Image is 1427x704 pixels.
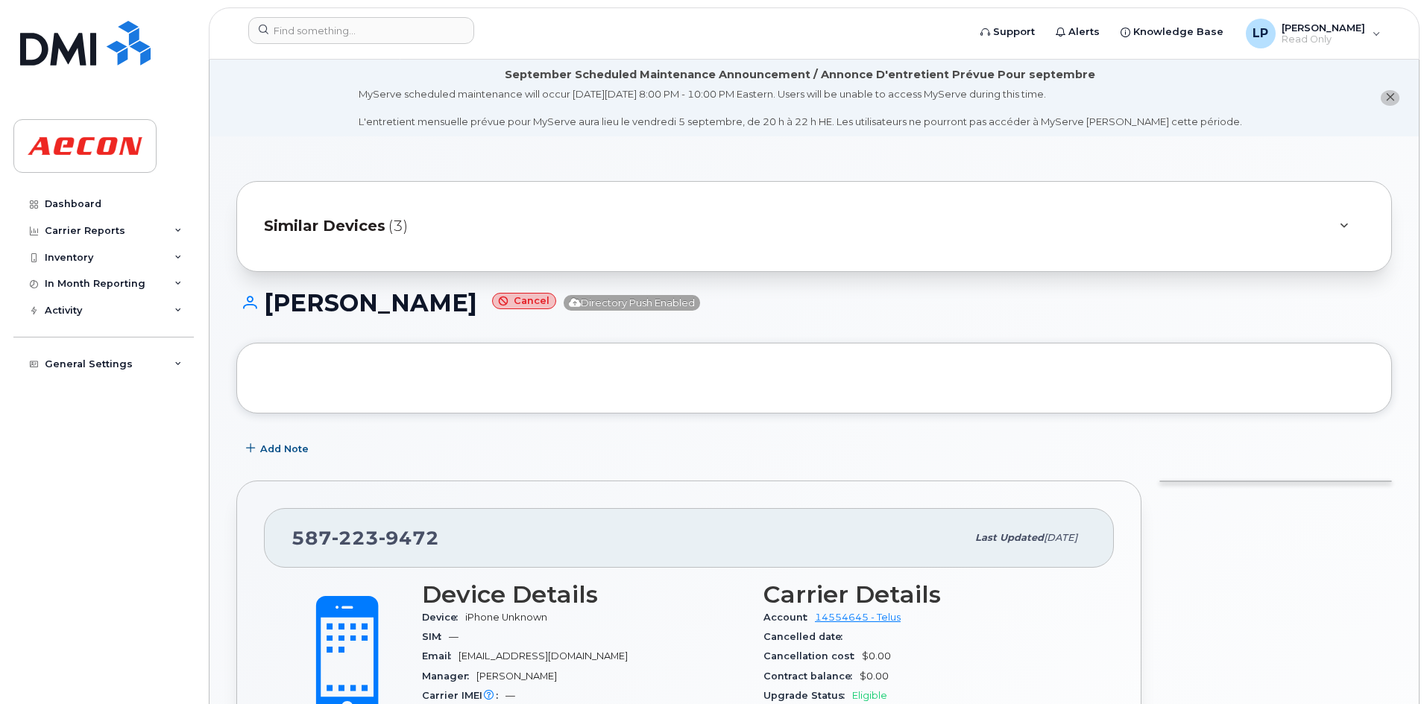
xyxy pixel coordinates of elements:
[264,215,385,237] span: Similar Devices
[422,690,505,701] span: Carrier IMEI
[359,87,1242,129] div: MyServe scheduled maintenance will occur [DATE][DATE] 8:00 PM - 10:00 PM Eastern. Users will be u...
[763,690,852,701] span: Upgrade Status
[459,650,628,662] span: [EMAIL_ADDRESS][DOMAIN_NAME]
[422,612,465,623] span: Device
[492,293,556,310] small: Cancel
[422,581,746,608] h3: Device Details
[236,290,1392,316] h1: [PERSON_NAME]
[564,295,700,311] span: Directory Push Enabled
[449,631,459,642] span: —
[862,650,891,662] span: $0.00
[860,670,889,682] span: $0.00
[422,670,476,682] span: Manager
[852,690,887,701] span: Eligible
[332,527,379,549] span: 223
[763,612,815,623] span: Account
[292,527,439,549] span: 587
[379,527,439,549] span: 9472
[422,650,459,662] span: Email
[505,67,1095,83] div: September Scheduled Maintenance Announcement / Annonce D'entretient Prévue Pour septembre
[260,442,309,456] span: Add Note
[422,631,449,642] span: SIM
[815,612,901,623] a: 14554645 - Telus
[388,215,408,237] span: (3)
[465,612,547,623] span: iPhone Unknown
[505,690,515,701] span: —
[236,436,321,463] button: Add Note
[476,670,557,682] span: [PERSON_NAME]
[763,670,860,682] span: Contract balance
[763,650,862,662] span: Cancellation cost
[763,631,850,642] span: Cancelled date
[1381,90,1399,106] button: close notification
[1044,532,1077,543] span: [DATE]
[763,581,1087,608] h3: Carrier Details
[975,532,1044,543] span: Last updated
